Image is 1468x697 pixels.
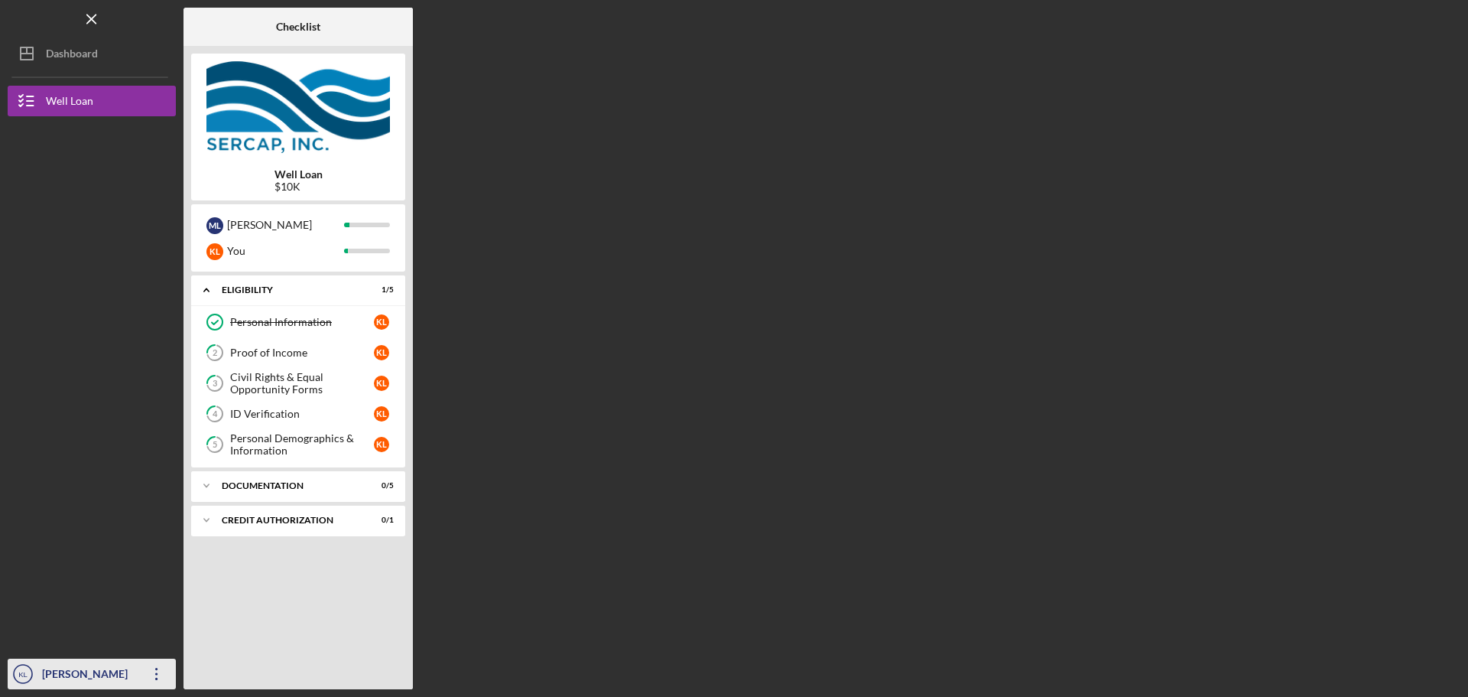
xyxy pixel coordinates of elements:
div: 0 / 1 [366,516,394,525]
div: Personal Demographics & Information [230,432,374,457]
div: CREDIT AUTHORIZATION [222,516,356,525]
img: Product logo [191,61,405,153]
button: Dashboard [8,38,176,69]
div: 0 / 5 [366,481,394,490]
div: Civil Rights & Equal Opportunity Forms [230,371,374,396]
div: K L [374,376,389,391]
div: K L [206,243,223,260]
tspan: 4 [213,409,218,419]
div: Documentation [222,481,356,490]
div: 1 / 5 [366,285,394,295]
div: [PERSON_NAME] [227,212,344,238]
tspan: 3 [213,379,217,389]
a: Personal InformationKL [199,307,398,337]
div: M L [206,217,223,234]
button: KL[PERSON_NAME] [8,659,176,689]
div: Eligibility [222,285,356,295]
a: 5Personal Demographics & InformationKL [199,429,398,460]
div: Proof of Income [230,347,374,359]
div: Personal Information [230,316,374,328]
div: K L [374,406,389,422]
button: Well Loan [8,86,176,116]
a: 2Proof of IncomeKL [199,337,398,368]
div: K L [374,437,389,452]
text: KL [18,670,28,679]
div: K L [374,314,389,330]
div: K L [374,345,389,360]
b: Checklist [276,21,320,33]
b: Well Loan [274,168,323,181]
tspan: 5 [213,440,217,450]
div: Dashboard [46,38,98,73]
a: 3Civil Rights & Equal Opportunity FormsKL [199,368,398,399]
div: [PERSON_NAME] [38,659,138,693]
tspan: 2 [213,348,217,358]
a: 4ID VerificationKL [199,399,398,429]
div: $10K [274,181,323,193]
div: You [227,238,344,264]
div: Well Loan [46,86,93,120]
div: ID Verification [230,408,374,420]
